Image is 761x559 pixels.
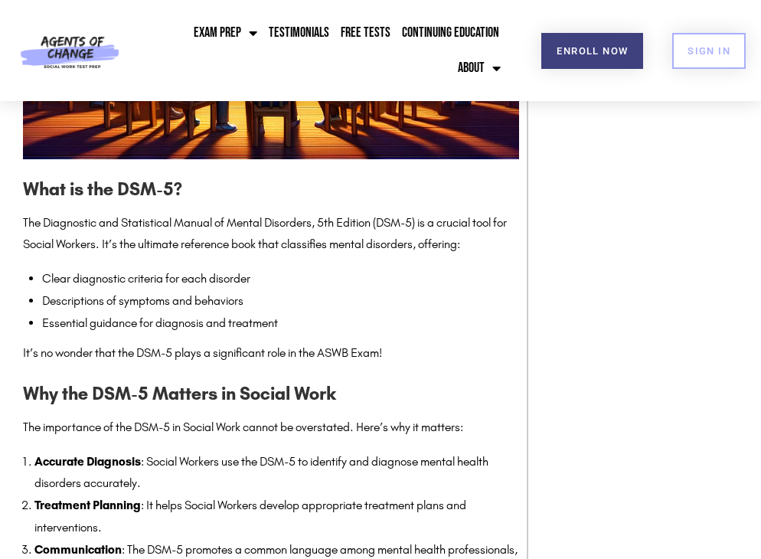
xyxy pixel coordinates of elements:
[23,175,519,204] h3: What is the DSM-5?
[454,51,505,86] a: About
[34,542,122,557] strong: Communication
[42,290,519,312] li: Descriptions of symptoms and behaviors
[672,33,746,69] a: SIGN IN
[34,495,519,539] li: : It helps Social Workers develop appropriate treatment plans and interventions.
[190,15,261,51] a: Exam Prep
[34,451,519,495] li: : Social Workers use the DSM-5 to identify and diagnose mental health disorders accurately.
[541,33,643,69] a: Enroll Now
[398,15,503,51] a: Continuing Education
[23,342,519,364] p: It’s no wonder that the DSM-5 plays a significant role in the ASWB Exam!
[337,15,394,51] a: Free Tests
[557,46,628,56] span: Enroll Now
[23,379,519,408] h3: Why the DSM-5 Matters in Social Work
[265,15,333,51] a: Testimonials
[42,268,519,290] li: Clear diagnostic criteria for each disorder
[23,417,519,439] p: The importance of the DSM-5 in Social Work cannot be overstated. Here’s why it matters:
[34,498,141,512] strong: Treatment Planning
[23,212,519,257] p: The Diagnostic and Statistical Manual of Mental Disorders, 5th Edition (DSM-5) is a crucial tool ...
[34,454,141,469] strong: Accurate Diagnosis
[162,15,505,86] nav: Menu
[688,46,730,56] span: SIGN IN
[42,312,519,335] li: Essential guidance for diagnosis and treatment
